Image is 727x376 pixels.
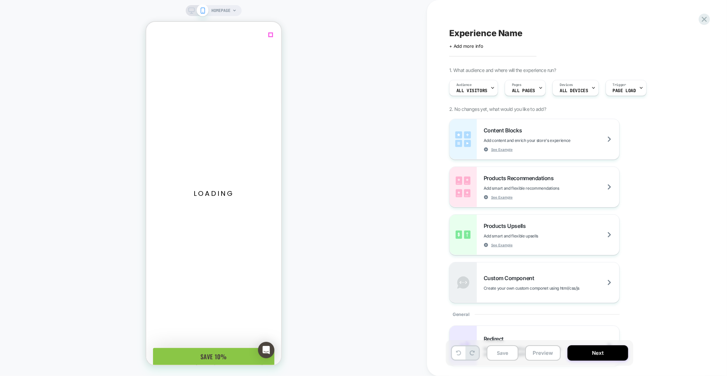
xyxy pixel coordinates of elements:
span: Experience Name [449,28,522,38]
span: See Example [491,195,513,200]
span: Products Recommendations [484,175,557,182]
span: 2. No changes yet, what would you like to add? [449,106,546,112]
span: Add smart and flexible recommendations [484,186,593,191]
span: Redirect [484,335,507,342]
span: ALL PAGES [512,88,535,93]
div: Open Intercom Messenger [112,320,128,336]
button: Preview [525,345,561,361]
span: 1. What audience and where will the experience run? [449,67,556,73]
div: SAVE 10% [7,326,128,343]
span: Products Upsells [484,222,529,229]
button: Save [487,345,518,361]
span: HOMEPAGE [212,5,231,16]
span: + Add more info [449,43,483,49]
span: Custom Component [484,275,537,281]
span: SAVE 10% [54,330,81,339]
span: Add smart and flexible upsells [484,233,572,238]
span: See Example [491,147,513,152]
div: General [449,303,620,326]
span: Pages [512,83,521,87]
span: Add content and enrich your store's experience [484,138,605,143]
span: Create your own custom componet using html/css/js [484,286,614,291]
span: Audience [456,83,472,87]
span: See Example [491,243,513,247]
span: All Visitors [456,88,487,93]
span: ALL DEVICES [560,88,588,93]
span: Loading [47,166,88,177]
button: Next [567,345,628,361]
span: Content Blocks [484,127,525,134]
span: Devices [560,83,573,87]
span: Trigger [613,83,626,87]
span: Page Load [613,88,636,93]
